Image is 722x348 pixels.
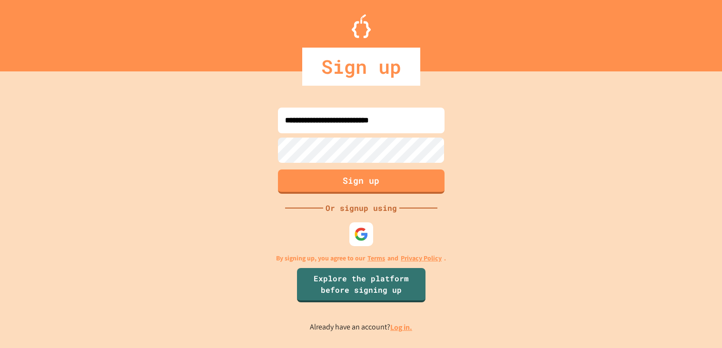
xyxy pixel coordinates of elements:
[401,253,442,263] a: Privacy Policy
[276,253,446,263] p: By signing up, you agree to our and .
[354,227,368,241] img: google-icon.svg
[323,202,399,214] div: Or signup using
[278,169,445,194] button: Sign up
[367,253,385,263] a: Terms
[352,14,371,38] img: Logo.svg
[297,268,425,302] a: Explore the platform before signing up
[390,322,412,332] a: Log in.
[310,321,412,333] p: Already have an account?
[302,48,420,86] div: Sign up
